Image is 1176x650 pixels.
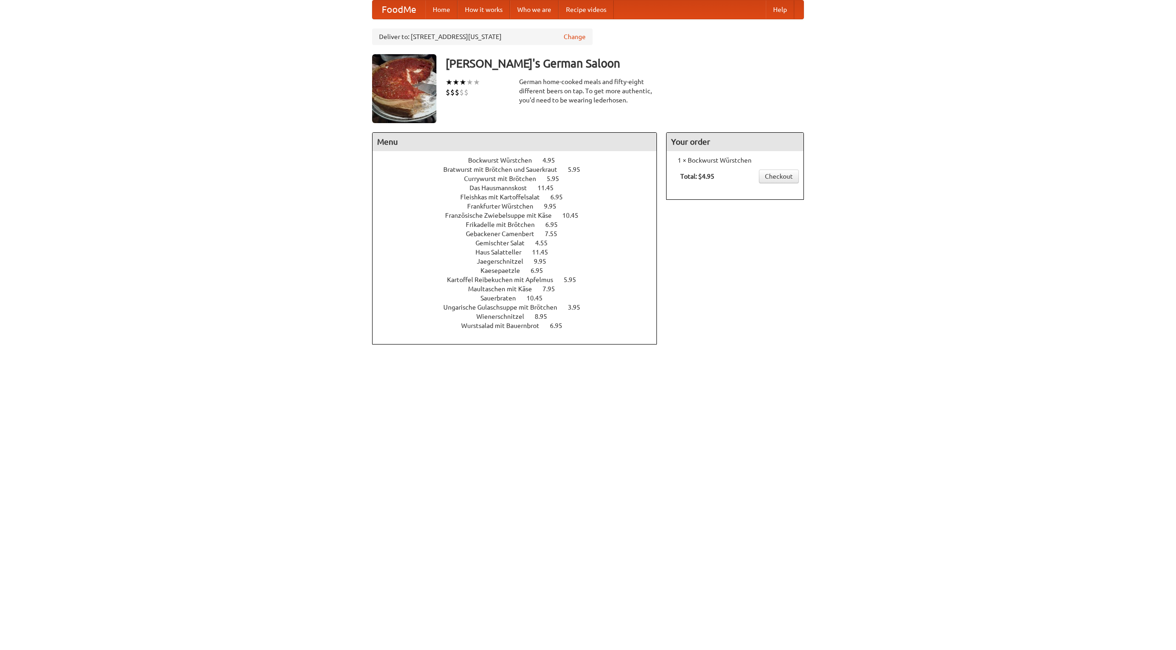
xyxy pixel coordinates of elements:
li: ★ [473,77,480,87]
a: Gemischter Salat 4.55 [475,239,565,247]
li: $ [459,87,464,97]
span: Bratwurst mit Brötchen und Sauerkraut [443,166,566,173]
span: 10.45 [526,294,552,302]
span: 9.95 [534,258,555,265]
h4: Your order [667,133,803,151]
span: 6.95 [550,193,572,201]
span: Wurstsalad mit Bauernbrot [461,322,548,329]
span: 5.95 [564,276,585,283]
span: 6.95 [531,267,552,274]
span: 3.95 [568,304,589,311]
a: Fleishkas mit Kartoffelsalat 6.95 [460,193,580,201]
a: Kaesepaetzle 6.95 [481,267,560,274]
span: 8.95 [535,313,556,320]
div: German home-cooked meals and fifty-eight different beers on tap. To get more authentic, you'd nee... [519,77,657,105]
h3: [PERSON_NAME]'s German Saloon [446,54,804,73]
span: 11.45 [532,249,557,256]
a: Frankfurter Würstchen 9.95 [467,203,573,210]
span: Fleishkas mit Kartoffelsalat [460,193,549,201]
li: $ [455,87,459,97]
span: Französische Zwiebelsuppe mit Käse [445,212,561,219]
span: 4.95 [543,157,564,164]
span: 9.95 [544,203,565,210]
a: Currywurst mit Brötchen 5.95 [464,175,576,182]
li: ★ [446,77,452,87]
span: Wienerschnitzel [476,313,533,320]
span: 6.95 [545,221,567,228]
span: Sauerbraten [481,294,525,302]
a: Wienerschnitzel 8.95 [476,313,564,320]
a: Haus Salatteller 11.45 [475,249,565,256]
span: Kartoffel Reibekuchen mit Apfelmus [447,276,562,283]
a: Recipe videos [559,0,614,19]
a: Change [564,32,586,41]
a: Jaegerschnitzel 9.95 [477,258,563,265]
span: Jaegerschnitzel [477,258,532,265]
span: Currywurst mit Brötchen [464,175,545,182]
span: Haus Salatteller [475,249,531,256]
span: Gebackener Camenbert [466,230,543,237]
a: How it works [458,0,510,19]
a: Gebackener Camenbert 7.55 [466,230,574,237]
a: Französische Zwiebelsuppe mit Käse 10.45 [445,212,595,219]
b: Total: $4.95 [680,173,714,180]
li: $ [446,87,450,97]
span: 5.95 [568,166,589,173]
a: Checkout [759,170,799,183]
h4: Menu [373,133,656,151]
img: angular.jpg [372,54,436,123]
li: $ [450,87,455,97]
span: Bockwurst Würstchen [468,157,541,164]
a: Bockwurst Würstchen 4.95 [468,157,572,164]
span: 7.95 [543,285,564,293]
a: Sauerbraten 10.45 [481,294,560,302]
a: Maultaschen mit Käse 7.95 [468,285,572,293]
span: Ungarische Gulaschsuppe mit Brötchen [443,304,566,311]
a: Ungarische Gulaschsuppe mit Brötchen 3.95 [443,304,597,311]
a: Who we are [510,0,559,19]
span: 11.45 [537,184,563,192]
span: Kaesepaetzle [481,267,529,274]
span: Maultaschen mit Käse [468,285,541,293]
a: Bratwurst mit Brötchen und Sauerkraut 5.95 [443,166,597,173]
li: $ [464,87,469,97]
li: ★ [452,77,459,87]
a: Wurstsalad mit Bauernbrot 6.95 [461,322,579,329]
span: Frankfurter Würstchen [467,203,543,210]
li: 1 × Bockwurst Würstchen [671,156,799,165]
li: ★ [459,77,466,87]
span: 5.95 [547,175,568,182]
li: ★ [466,77,473,87]
a: Home [425,0,458,19]
span: 10.45 [562,212,588,219]
span: 7.55 [545,230,566,237]
a: Das Hausmannskost 11.45 [469,184,571,192]
a: Kartoffel Reibekuchen mit Apfelmus 5.95 [447,276,593,283]
div: Deliver to: [STREET_ADDRESS][US_STATE] [372,28,593,45]
span: Frikadelle mit Brötchen [466,221,544,228]
span: 4.55 [535,239,557,247]
span: Das Hausmannskost [469,184,536,192]
a: Help [766,0,794,19]
span: Gemischter Salat [475,239,534,247]
a: FoodMe [373,0,425,19]
a: Frikadelle mit Brötchen 6.95 [466,221,575,228]
span: 6.95 [550,322,571,329]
